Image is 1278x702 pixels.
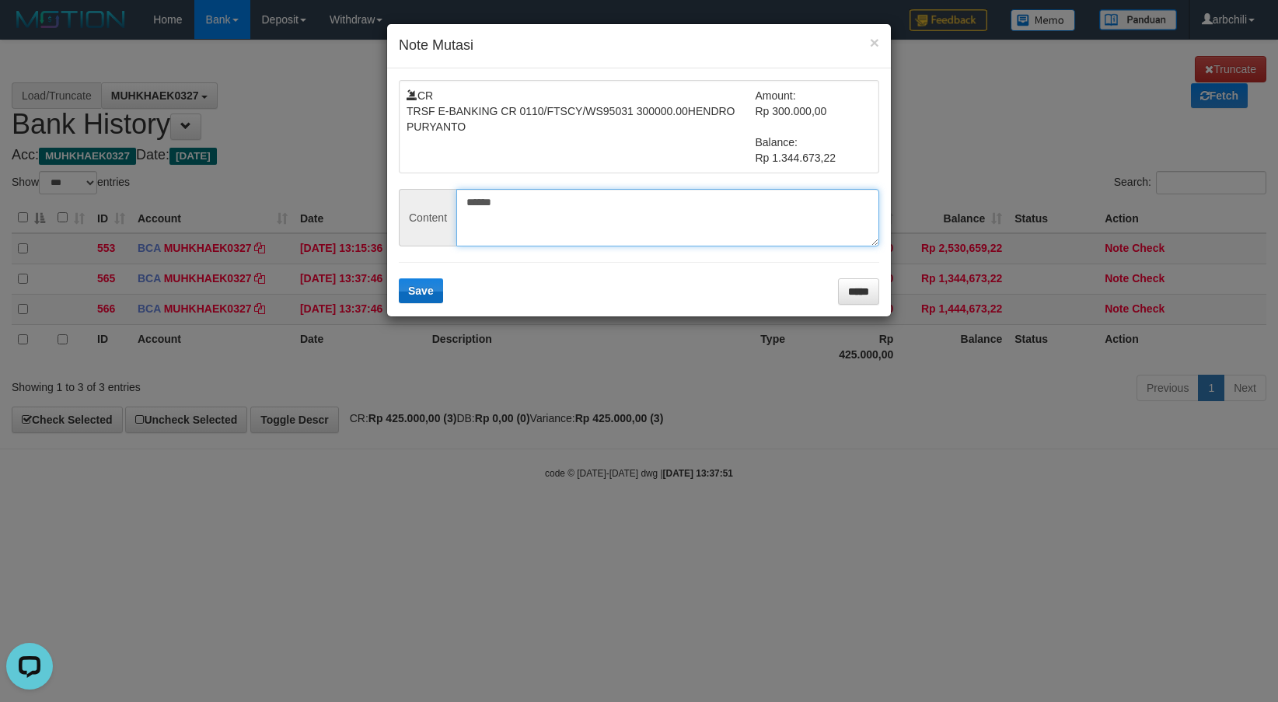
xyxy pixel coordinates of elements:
span: Save [408,285,434,297]
button: Open LiveChat chat widget [6,6,53,53]
button: Save [399,278,443,303]
span: Content [399,189,456,246]
h4: Note Mutasi [399,36,879,56]
td: Amount: Rp 300.000,00 Balance: Rp 1.344.673,22 [756,88,872,166]
td: CR TRSF E-BANKING CR 0110/FTSCY/WS95031 300000.00HENDRO PURYANTO [407,88,756,166]
button: × [870,34,879,51]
